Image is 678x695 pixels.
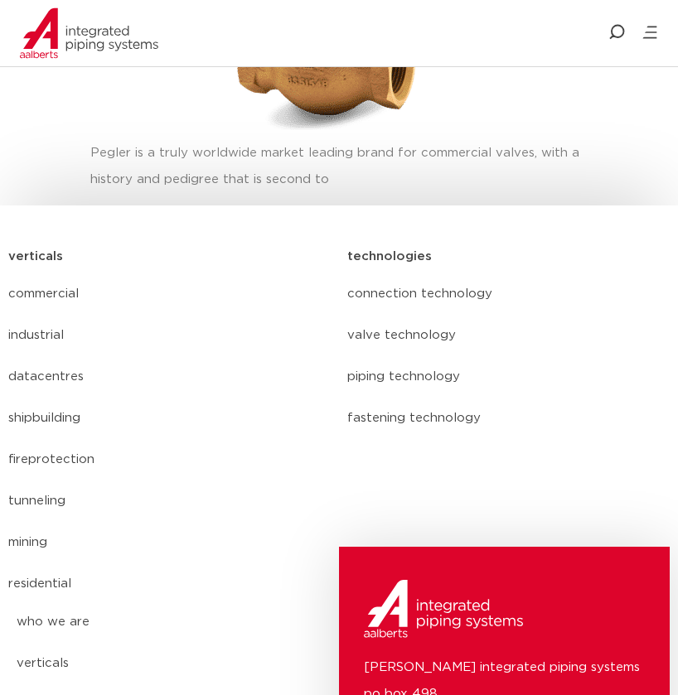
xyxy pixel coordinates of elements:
[347,273,670,439] nav: Menu
[8,315,331,356] a: industrial
[347,315,670,356] a: valve technology
[8,356,331,398] a: datacentres
[8,522,331,563] a: mining
[90,140,588,193] p: Pegler is a truly worldwide market leading brand for commercial valves, with a history and pedigr...
[347,398,670,439] a: fastening technology
[8,563,331,605] a: residential
[8,273,331,605] nav: Menu
[17,601,253,643] a: who we are
[347,244,432,270] h5: technologies
[8,439,331,480] a: fireprotection
[17,643,253,684] a: verticals
[8,398,331,439] a: shipbuilding
[8,244,63,270] h5: verticals
[347,356,670,398] a: piping technology
[8,273,331,315] a: commercial
[8,480,331,522] a: tunneling
[347,273,670,315] a: connection technology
